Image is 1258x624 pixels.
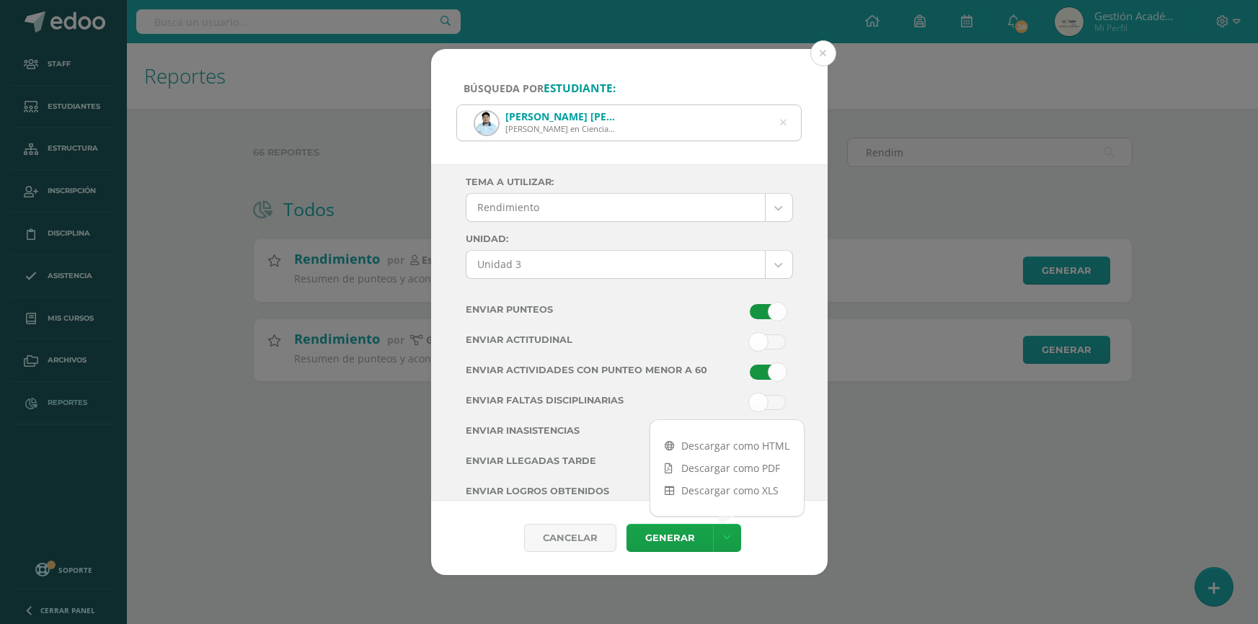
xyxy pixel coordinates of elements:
[524,524,616,552] div: Cancelar
[505,110,617,123] div: [PERSON_NAME] [PERSON_NAME]
[544,81,616,96] strong: estudiante:
[466,251,792,278] a: Unidad 3
[460,395,714,406] label: Enviar faltas disciplinarias
[460,455,714,466] label: Enviar llegadas tarde
[650,457,804,479] a: Descargar como PDF
[477,251,754,278] span: Unidad 3
[505,123,617,134] div: [PERSON_NAME] en Ciencias y Letras 24138
[626,524,713,552] a: Generar
[460,486,714,496] label: Enviar logros obtenidos
[466,177,793,187] label: Tema a Utilizar:
[460,334,714,345] label: Enviar actitudinal
[475,112,498,135] img: d61887f333f19cf6caddbdd6aedf9228.png
[810,40,836,66] button: Close (Esc)
[460,365,714,375] label: Enviar actividades con punteo menor a 60
[650,434,804,457] a: Descargar como HTML
[477,194,754,221] span: Rendimiento
[650,479,804,502] a: Descargar como XLS
[466,233,793,244] label: Unidad:
[466,194,792,221] a: Rendimiento
[464,81,616,95] span: Búsqueda por
[457,105,802,141] input: ej. Nicholas Alekzander, etc.
[460,304,714,315] label: Enviar punteos
[460,425,714,436] label: Enviar inasistencias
